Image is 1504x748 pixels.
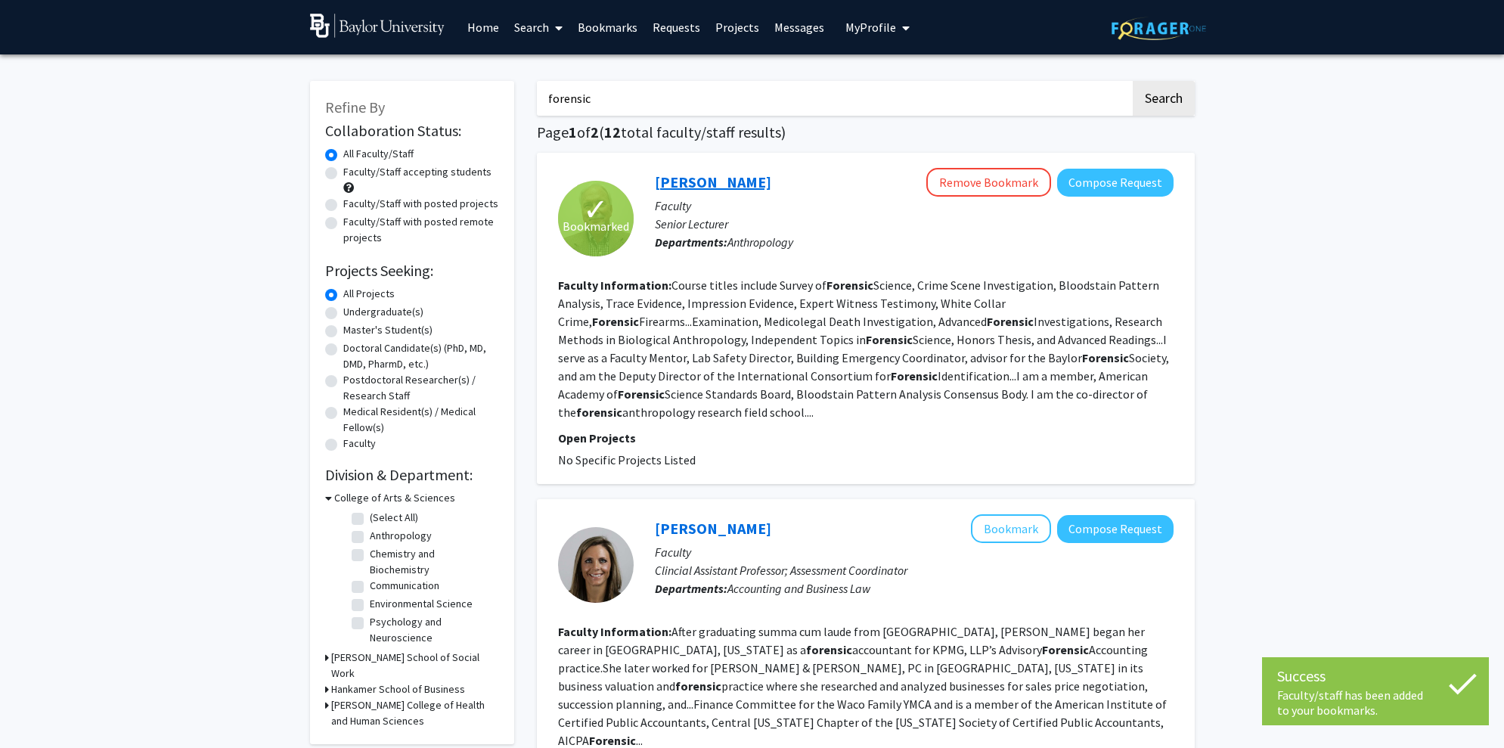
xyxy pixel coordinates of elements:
[1277,665,1474,687] div: Success
[507,1,570,54] a: Search
[343,340,499,372] label: Doctoral Candidate(s) (PhD, MD, DMD, PharmD, etc.)
[343,214,499,246] label: Faculty/Staff with posted remote projects
[1057,169,1174,197] button: Compose Request to James Huggins
[325,262,499,280] h2: Projects Seeking:
[708,1,767,54] a: Projects
[343,196,498,212] label: Faculty/Staff with posted projects
[655,519,771,538] a: [PERSON_NAME]
[655,215,1174,233] p: Senior Lecturer
[1133,81,1195,116] button: Search
[569,123,577,141] span: 1
[645,1,708,54] a: Requests
[866,332,913,347] b: Forensic
[537,81,1130,116] input: Search Keywords
[558,429,1174,447] p: Open Projects
[655,172,771,191] a: [PERSON_NAME]
[891,368,938,383] b: Forensic
[334,490,455,506] h3: College of Arts & Sciences
[370,614,495,646] label: Psychology and Neuroscience
[331,697,499,729] h3: [PERSON_NAME] College of Health and Human Sciences
[583,202,609,217] span: ✓
[655,543,1174,561] p: Faculty
[845,20,896,35] span: My Profile
[971,514,1051,543] button: Add Haylee Beard to Bookmarks
[655,581,727,596] b: Departments:
[727,234,793,250] span: Anthropology
[343,164,492,180] label: Faculty/Staff accepting students
[558,452,696,467] span: No Specific Projects Listed
[1112,17,1206,40] img: ForagerOne Logo
[806,642,852,657] b: forensic
[460,1,507,54] a: Home
[331,650,499,681] h3: [PERSON_NAME] School of Social Work
[589,733,636,748] b: Forensic
[570,1,645,54] a: Bookmarks
[987,314,1034,329] b: Forensic
[343,286,395,302] label: All Projects
[343,322,433,338] label: Master's Student(s)
[343,372,499,404] label: Postdoctoral Researcher(s) / Research Staff
[331,681,465,697] h3: Hankamer School of Business
[727,581,870,596] span: Accounting and Business Law
[558,624,1167,748] fg-read-more: After graduating summa cum laude from [GEOGRAPHIC_DATA], [PERSON_NAME] began her career in [GEOGR...
[591,123,599,141] span: 2
[370,578,439,594] label: Communication
[926,168,1051,197] button: Remove Bookmark
[325,122,499,140] h2: Collaboration Status:
[767,1,832,54] a: Messages
[618,386,665,402] b: Forensic
[675,678,721,694] b: forensic
[563,217,629,235] span: Bookmarked
[537,123,1195,141] h1: Page of ( total faculty/staff results)
[343,146,414,162] label: All Faculty/Staff
[604,123,621,141] span: 12
[592,314,639,329] b: Forensic
[826,278,873,293] b: Forensic
[558,624,671,639] b: Faculty Information:
[343,436,376,452] label: Faculty
[576,405,622,420] b: forensic
[370,596,473,612] label: Environmental Science
[370,510,418,526] label: (Select All)
[558,278,1169,420] fg-read-more: Course titles include Survey of Science, Crime Scene Investigation, Bloodstain Pattern Analysis, ...
[1057,515,1174,543] button: Compose Request to Haylee Beard
[325,98,385,116] span: Refine By
[343,404,499,436] label: Medical Resident(s) / Medical Fellow(s)
[1082,350,1129,365] b: Forensic
[370,546,495,578] label: Chemistry and Biochemistry
[343,304,423,320] label: Undergraduate(s)
[655,234,727,250] b: Departments:
[11,680,64,737] iframe: Chat
[558,278,671,293] b: Faculty Information:
[310,14,445,38] img: Baylor University Logo
[1042,642,1089,657] b: Forensic
[370,528,432,544] label: Anthropology
[655,561,1174,579] p: Clincial Assistant Professor; Assessment Coordinator
[325,466,499,484] h2: Division & Department:
[1277,687,1474,718] div: Faculty/staff has been added to your bookmarks.
[655,197,1174,215] p: Faculty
